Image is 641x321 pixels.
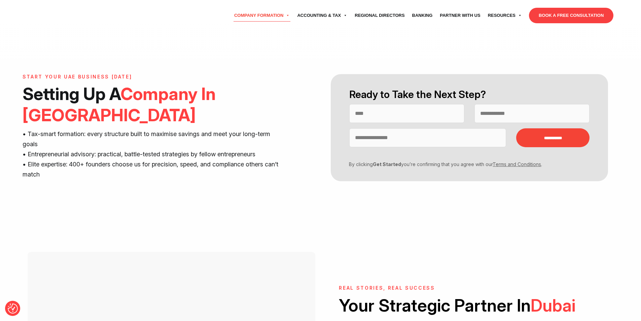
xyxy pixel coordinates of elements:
[23,83,279,126] h1: Setting Up A
[230,6,294,25] a: Company Formation
[23,129,279,179] p: • Tax-smart formation: every structure built to maximise savings and meet your long-term goals • ...
[529,8,613,23] a: BOOK A FREE CONSULTATION
[8,303,18,314] button: Consent Preferences
[344,161,584,168] p: By clicking you’re confirming that you agree with our .
[351,6,408,25] a: Regional Directors
[339,285,600,291] h6: Real Stories, Real Success
[373,161,401,167] strong: Get Started
[484,6,526,25] a: Resources
[436,6,484,25] a: Partner with Us
[320,74,618,181] form: Contact form
[493,161,541,167] a: Terms and Conditions
[23,74,279,80] h6: Start Your UAE Business [DATE]
[349,88,590,101] h2: Ready to Take the Next Step?
[408,6,436,25] a: Banking
[8,303,18,314] img: Revisit consent button
[28,7,78,24] img: svg+xml;nitro-empty-id=MTYwOjExNQ==-1;base64,PHN2ZyB2aWV3Qm94PSIwIDAgNzU4IDI1MSIgd2lkdGg9Ijc1OCIg...
[293,6,351,25] a: Accounting & Tax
